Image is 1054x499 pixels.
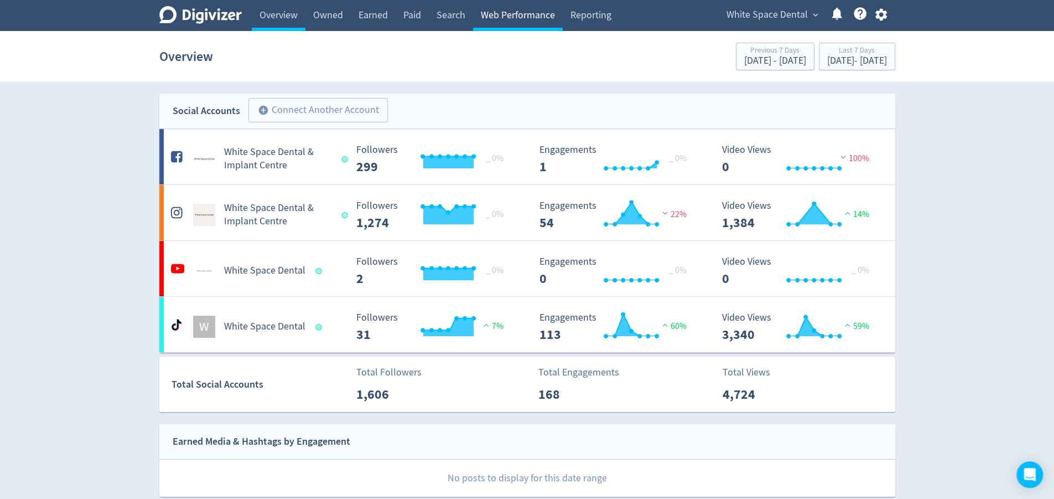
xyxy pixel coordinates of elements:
span: add_circle [258,105,269,116]
button: Previous 7 Days[DATE] - [DATE] [736,43,814,70]
span: _ 0% [486,265,503,276]
svg: Video Views 0 [716,256,882,286]
span: White Space Dental [726,6,808,24]
p: Total Views [723,365,786,380]
span: Data last synced: 2 Sep 2025, 4:02am (AEST) [315,268,325,274]
svg: Followers --- [351,200,517,230]
span: 59% [842,321,869,332]
img: White Space Dental & Implant Centre undefined [193,204,215,226]
svg: Engagements 113 [534,312,700,342]
div: Social Accounts [173,103,240,119]
span: 100% [838,153,869,164]
div: Earned Media & Hashtags by Engagement [173,434,350,450]
div: Total Social Accounts [172,377,348,393]
svg: Followers --- [351,145,517,174]
a: White Space Dental & Implant Centre undefinedWhite Space Dental & Implant Centre Followers --- _ ... [159,129,895,184]
a: White Space Dental & Implant Centre undefinedWhite Space Dental & Implant Centre Followers --- _ ... [159,185,895,240]
p: 4,724 [723,384,786,404]
h5: White Space Dental & Implant Centre [224,202,332,228]
span: Data last synced: 2 Sep 2025, 4:02am (AEST) [342,212,351,218]
svg: Engagements 0 [534,256,700,286]
h5: White Space Dental & Implant Centre [224,146,332,172]
svg: Video Views 0 [716,145,882,174]
svg: Video Views 1,384 [716,200,882,230]
span: 14% [842,209,869,220]
button: White Space Dental [723,6,821,24]
img: positive-performance.svg [660,321,671,329]
img: White Space Dental undefined [193,260,215,282]
h5: White Space Dental [224,264,305,277]
svg: Engagements 1 [534,145,700,174]
div: [DATE] - [DATE] [827,56,887,66]
p: 1,606 [356,384,419,404]
button: Last 7 Days[DATE]- [DATE] [819,43,895,70]
img: positive-performance.svg [481,321,492,329]
p: 168 [538,384,602,404]
h1: Overview [159,39,213,74]
img: negative-performance.svg [660,209,671,217]
span: _ 0% [669,153,687,164]
span: Data last synced: 2 Sep 2025, 4:02am (AEST) [342,156,351,162]
span: _ 0% [486,209,503,220]
span: 7% [481,321,503,332]
a: White Space Dental undefinedWhite Space Dental Followers --- _ 0% Followers 2 Engagements 0 Engag... [159,241,895,296]
p: Total Engagements [538,365,619,380]
span: 60% [660,321,687,332]
p: No posts to display for this date range [160,460,895,497]
h5: White Space Dental [224,320,305,333]
span: expand_more [811,10,821,20]
div: Open Intercom Messenger [1016,461,1043,488]
img: positive-performance.svg [842,209,853,217]
p: Total Followers [356,365,421,380]
a: WWhite Space Dental Followers --- Followers 31 7% Engagements 113 Engagements 113 60% Video Views... [159,297,895,352]
div: Previous 7 Days [744,47,806,56]
svg: Engagements 54 [534,200,700,230]
div: W [193,316,215,338]
svg: Followers --- [351,312,517,342]
span: _ 0% [851,265,869,276]
img: positive-performance.svg [842,321,853,329]
svg: Video Views 3,340 [716,312,882,342]
span: _ 0% [486,153,503,164]
div: [DATE] - [DATE] [744,56,806,66]
img: negative-performance.svg [838,153,849,161]
img: White Space Dental & Implant Centre undefined [193,148,215,170]
svg: Followers --- [351,256,517,286]
span: 22% [660,209,687,220]
button: Connect Another Account [248,98,388,122]
span: Data last synced: 2 Sep 2025, 6:02am (AEST) [315,324,325,330]
div: Last 7 Days [827,47,887,56]
a: Connect Another Account [240,100,388,122]
span: _ 0% [669,265,687,276]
